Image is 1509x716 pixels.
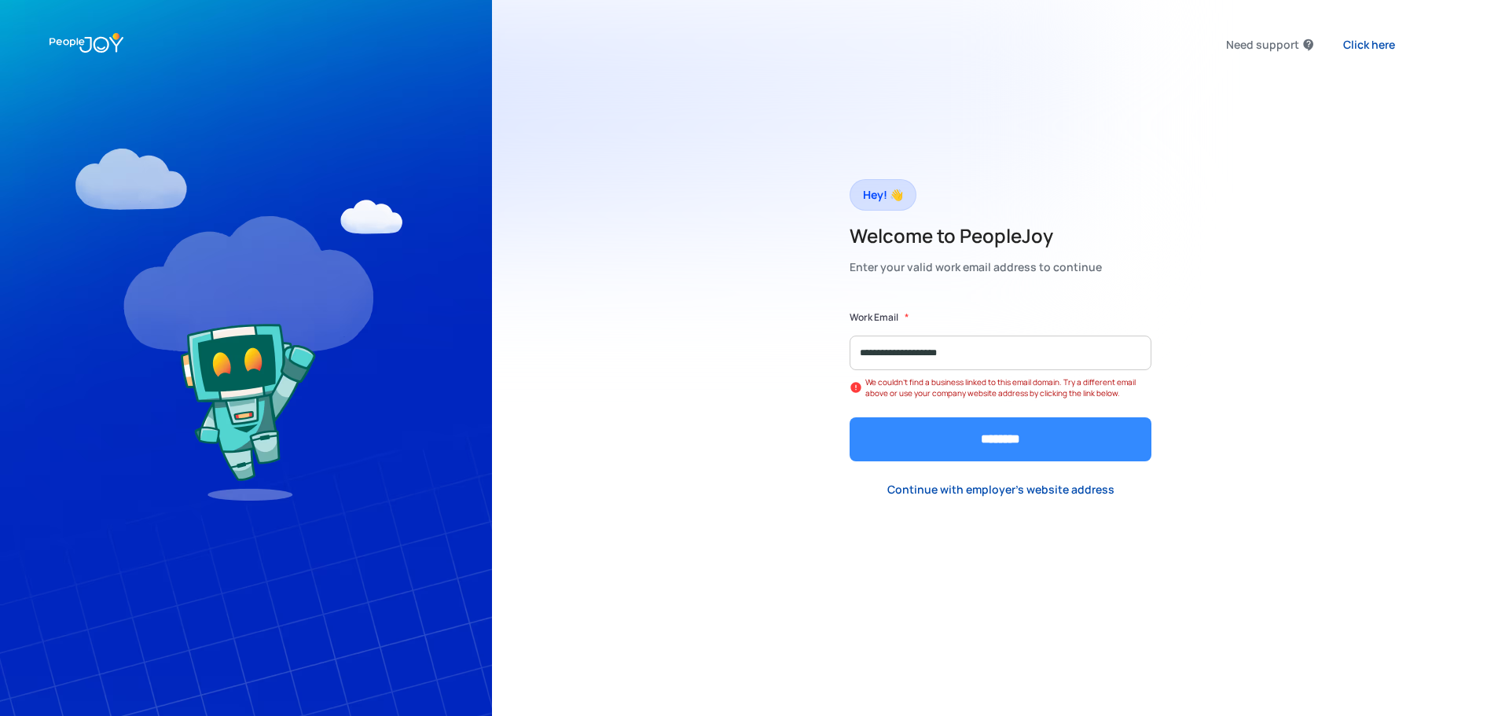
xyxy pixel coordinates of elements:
form: Form [850,310,1151,461]
div: Continue with employer's website address [887,482,1114,498]
div: We couldn't find a business linked to this email domain. Try a different email above or use your ... [865,376,1151,398]
div: Hey! 👋 [863,184,903,206]
label: Work Email [850,310,898,325]
div: Need support [1226,34,1299,56]
div: Enter your valid work email address to continue [850,256,1102,278]
div: Click here [1343,37,1395,53]
a: Continue with employer's website address [875,473,1127,505]
a: Click here [1331,28,1408,61]
h2: Welcome to PeopleJoy [850,223,1102,248]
